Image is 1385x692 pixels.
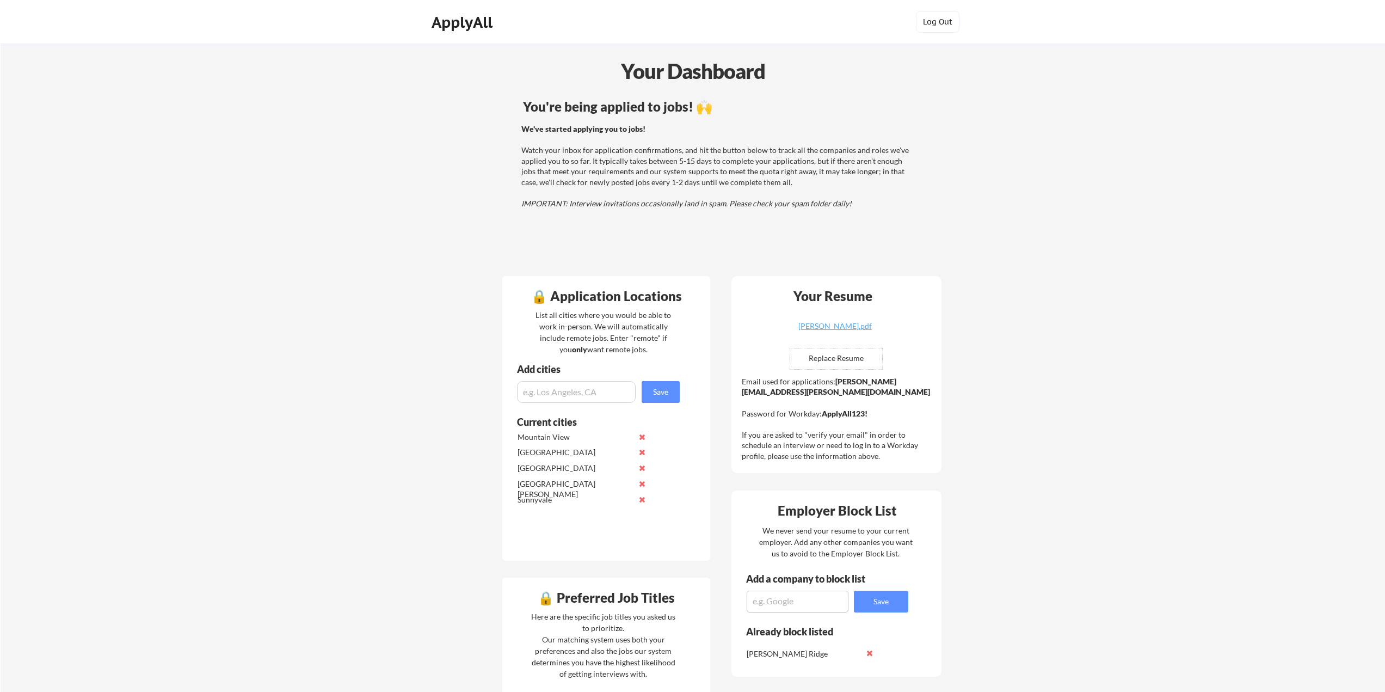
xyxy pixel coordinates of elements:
[528,309,678,355] div: List all cities where you would be able to work in-person. We will automatically include remote j...
[518,432,632,443] div: Mountain View
[523,100,915,113] div: You're being applied to jobs! 🙌
[518,479,632,500] div: [GEOGRAPHIC_DATA][PERSON_NAME]
[746,627,894,636] div: Already block listed
[747,648,861,659] div: [PERSON_NAME] Ridge
[770,322,900,339] a: [PERSON_NAME].pdf
[758,525,913,559] div: We never send your resume to your current employer. Add any other companies you want us to avoid ...
[770,322,900,330] div: [PERSON_NAME].pdf
[1,56,1385,87] div: Your Dashboard
[736,504,938,517] div: Employer Block List
[779,290,887,303] div: Your Resume
[642,381,680,403] button: Save
[822,409,867,418] strong: ApplyAll123!
[916,11,959,33] button: Log Out
[521,124,645,133] strong: We've started applying you to jobs!
[505,591,707,604] div: 🔒 Preferred Job Titles
[432,13,496,32] div: ApplyAll
[572,345,587,354] strong: only
[742,376,934,462] div: Email used for applications: Password for Workday: If you are asked to "verify your email" in ord...
[505,290,707,303] div: 🔒 Application Locations
[517,381,636,403] input: e.g. Los Angeles, CA
[518,447,632,458] div: [GEOGRAPHIC_DATA]
[854,591,908,613] button: Save
[521,199,852,208] em: IMPORTANT: Interview invitations occasionally land in spam. Please check your spam folder daily!
[517,364,682,374] div: Add cities
[518,463,632,474] div: [GEOGRAPHIC_DATA]
[746,574,882,584] div: Add a company to block list
[742,377,930,397] strong: [PERSON_NAME][EMAIL_ADDRESS][PERSON_NAME][DOMAIN_NAME]
[528,611,678,679] div: Here are the specific job titles you asked us to prioritize. Our matching system uses both your p...
[518,494,632,505] div: Sunnyvale
[517,417,668,427] div: Current cities
[521,124,914,209] div: Watch your inbox for application confirmations, and hit the button below to track all the compani...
